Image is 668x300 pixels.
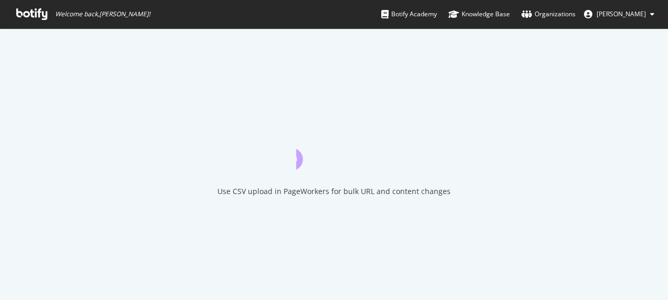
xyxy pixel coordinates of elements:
button: [PERSON_NAME] [576,6,663,23]
div: animation [296,132,372,169]
div: Knowledge Base [448,9,510,19]
span: Harry Williams [597,9,646,18]
div: Use CSV upload in PageWorkers for bulk URL and content changes [217,186,451,197]
span: Welcome back, [PERSON_NAME] ! [55,10,150,18]
div: Organizations [521,9,576,19]
div: Botify Academy [381,9,437,19]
